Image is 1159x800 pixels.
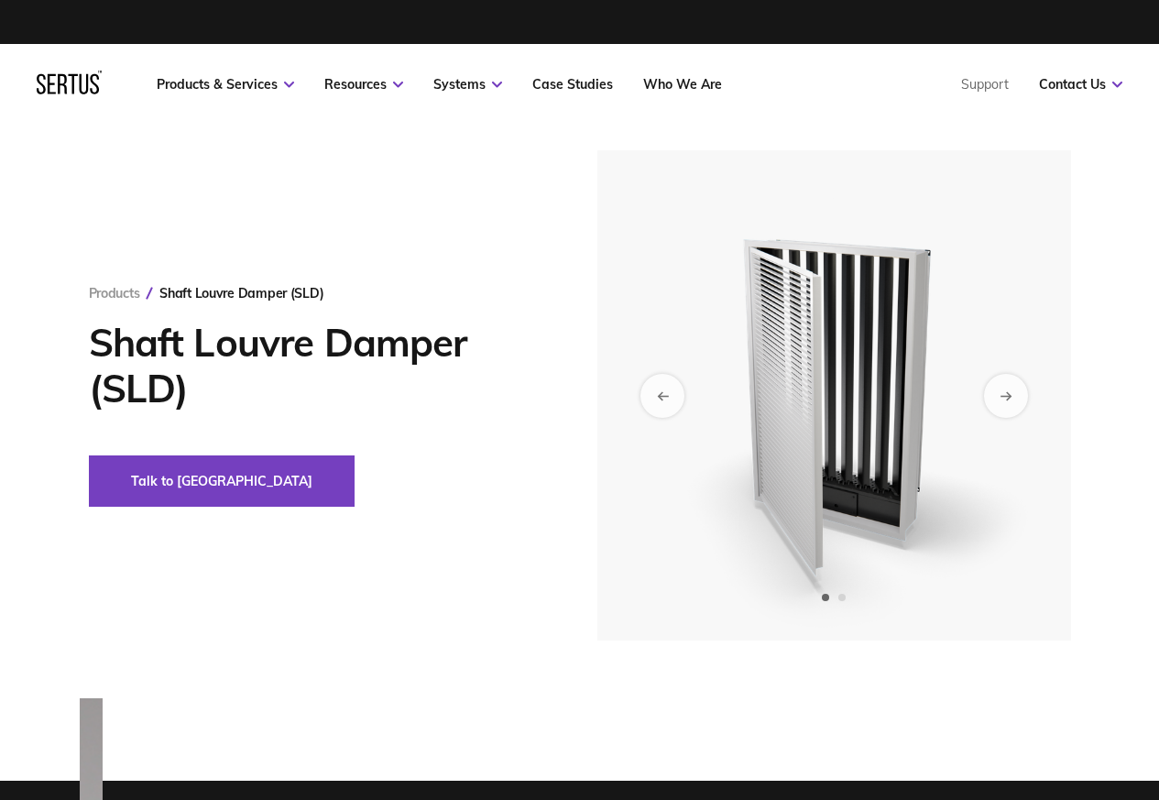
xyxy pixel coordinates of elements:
a: Contact Us [1039,76,1122,93]
a: Products & Services [157,76,294,93]
a: Products [89,285,140,301]
a: Who We Are [643,76,722,93]
a: Systems [433,76,502,93]
div: Previous slide [640,374,684,418]
a: Case Studies [532,76,613,93]
button: Talk to [GEOGRAPHIC_DATA] [89,455,355,507]
a: Support [961,76,1009,93]
div: Next slide [984,374,1028,418]
h1: Shaft Louvre Damper (SLD) [89,320,542,411]
a: Resources [324,76,403,93]
span: Go to slide 2 [838,594,846,601]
